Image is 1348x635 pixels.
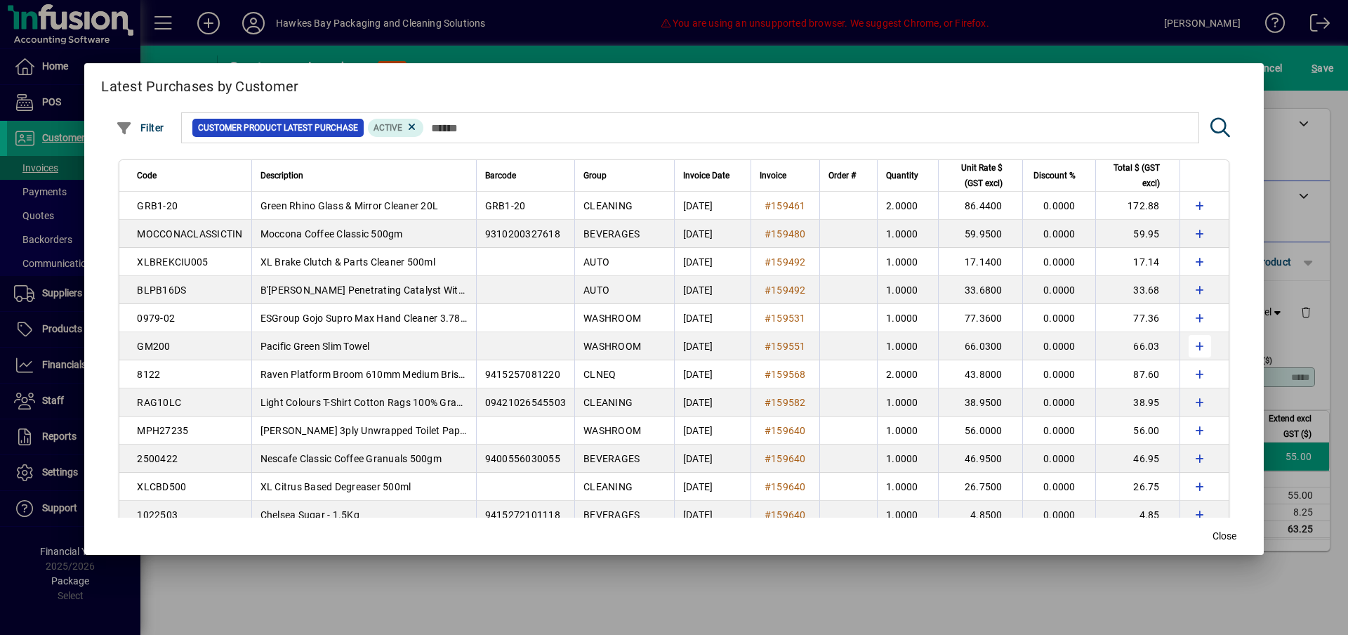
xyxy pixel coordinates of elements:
td: [DATE] [674,388,751,417]
span: MPH27235 [137,425,188,436]
span: 159640 [771,425,806,436]
span: Total $ (GST excl) [1104,160,1160,191]
td: 4.85 [1095,501,1179,529]
span: AUTO [583,284,609,296]
span: 1022503 [137,509,178,521]
td: [DATE] [674,360,751,388]
span: # [765,313,771,324]
div: Quantity [886,168,931,183]
span: # [765,425,771,436]
div: Barcode [485,168,567,183]
span: 8122 [137,369,160,380]
div: Group [583,168,666,183]
span: ESGroup Gojo Supro Max Hand Cleaner 3.78 Ltr Pump Bottle [260,313,534,324]
div: Discount % [1031,168,1088,183]
td: 2.0000 [877,360,938,388]
span: # [765,341,771,352]
span: 0979-02 [137,313,175,324]
span: # [765,200,771,211]
span: Invoice [760,168,786,183]
span: GRB1-20 [485,200,526,211]
td: 43.8000 [938,360,1022,388]
span: BEVERAGES [583,509,640,521]
span: Moccona Coffee Classic 500gm [260,228,403,240]
td: [DATE] [674,220,751,248]
td: 38.95 [1095,388,1179,417]
div: Total $ (GST excl) [1104,160,1172,191]
td: 0.0000 [1022,276,1095,304]
td: 0.0000 [1022,332,1095,360]
td: 56.0000 [938,417,1022,445]
span: # [765,256,771,268]
td: 1.0000 [877,445,938,473]
a: #159568 [760,367,811,382]
span: # [765,453,771,464]
td: 77.3600 [938,304,1022,332]
span: RAG10LC [137,397,181,408]
span: Barcode [485,168,516,183]
td: 0.0000 [1022,388,1095,417]
span: Unit Rate $ (GST excl) [947,160,1003,191]
span: 159492 [771,256,806,268]
td: 0.0000 [1022,445,1095,473]
td: 0.0000 [1022,220,1095,248]
a: #159640 [760,451,811,466]
span: BEVERAGES [583,228,640,240]
td: [DATE] [674,276,751,304]
td: 0.0000 [1022,501,1095,529]
td: 56.00 [1095,417,1179,445]
span: Group [583,168,607,183]
span: B'[PERSON_NAME] Penetrating Catalyst With ProStraw [260,284,510,296]
td: [DATE] [674,192,751,220]
td: 1.0000 [877,473,938,501]
td: 0.0000 [1022,304,1095,332]
span: Quantity [886,168,918,183]
span: Customer Product Latest Purchase [198,121,358,135]
span: XL Citrus Based Degreaser 500ml [260,481,411,492]
span: # [765,397,771,408]
td: 87.60 [1095,360,1179,388]
td: 33.6800 [938,276,1022,304]
td: 33.68 [1095,276,1179,304]
span: 159640 [771,481,806,492]
mat-chip: Product Activation Status: Active [368,119,424,137]
td: [DATE] [674,473,751,501]
a: #159551 [760,339,811,354]
span: BLPB16DS [137,284,186,296]
a: #159582 [760,395,811,410]
td: 1.0000 [877,248,938,276]
a: #159461 [760,198,811,214]
span: 159551 [771,341,806,352]
span: CLEANING [583,481,633,492]
span: Close [1212,529,1236,544]
span: 9415272101118 [485,509,560,521]
a: #159531 [760,310,811,326]
span: 159640 [771,509,806,521]
td: 0.0000 [1022,248,1095,276]
span: 09421026545503 [485,397,567,408]
span: # [765,481,771,492]
span: Code [137,168,157,183]
span: WASHROOM [583,341,641,352]
td: 46.95 [1095,445,1179,473]
span: Discount % [1033,168,1076,183]
div: Code [137,168,242,183]
span: # [765,369,771,380]
a: #159492 [760,254,811,270]
div: Invoice Date [683,168,742,183]
span: 9310200327618 [485,228,560,240]
a: #159640 [760,423,811,438]
td: 17.14 [1095,248,1179,276]
td: 2.0000 [877,192,938,220]
td: 59.95 [1095,220,1179,248]
span: # [765,509,771,521]
span: Description [260,168,303,183]
button: Filter [112,115,168,140]
span: GRB1-20 [137,200,178,211]
span: Raven Platform Broom 610mm Medium Bristle Java Fill [260,369,510,380]
a: #159492 [760,282,811,298]
span: Chelsea Sugar - 1.5Kg [260,509,359,521]
span: 159461 [771,200,806,211]
td: 1.0000 [877,220,938,248]
span: Nescafe Classic Coffee Granuals 500gm [260,453,442,464]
